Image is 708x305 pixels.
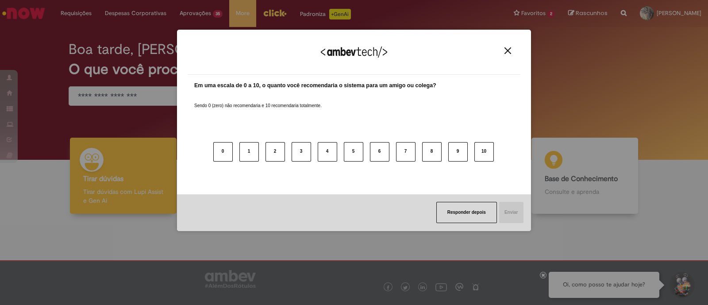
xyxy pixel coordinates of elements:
button: 4 [318,142,337,162]
button: Responder depois [436,202,497,223]
button: 8 [422,142,442,162]
button: 7 [396,142,416,162]
button: 3 [292,142,311,162]
button: 10 [474,142,494,162]
button: 9 [448,142,468,162]
button: Close [502,47,514,54]
label: Sendo 0 (zero) não recomendaria e 10 recomendaria totalmente. [194,92,322,109]
button: 6 [370,142,389,162]
img: Logo Ambevtech [321,46,387,58]
img: Close [504,47,511,54]
button: 1 [239,142,259,162]
button: 0 [213,142,233,162]
button: 2 [265,142,285,162]
button: 5 [344,142,363,162]
label: Em uma escala de 0 a 10, o quanto você recomendaria o sistema para um amigo ou colega? [194,81,436,90]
